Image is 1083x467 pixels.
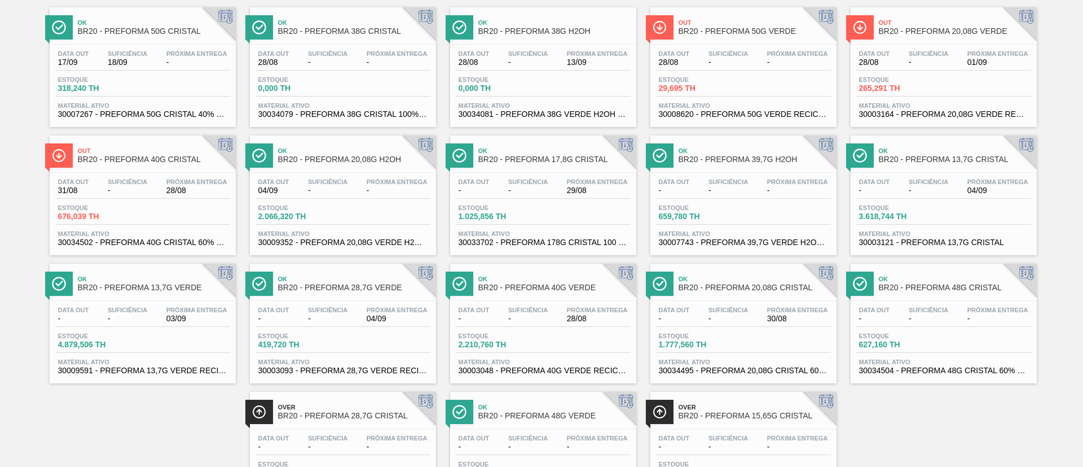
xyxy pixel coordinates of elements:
[859,110,1028,119] span: 30003164 - PREFORMA 20,08G VERDE RECICLADA
[767,186,828,195] span: -
[459,110,628,119] span: 30034081 - PREFORMA 38G VERDE H2OH RECICLADA
[308,443,347,451] span: -
[659,178,690,185] span: Data out
[308,50,347,57] span: Suficiência
[58,212,137,221] span: 676,039 TH
[879,27,1031,36] span: BR20 - PREFORMA 20,08G VERDE
[459,366,628,375] span: 30003048 - PREFORMA 40G VERDE RECICLADA
[58,58,89,67] span: 17/09
[659,76,738,83] span: Estoque
[459,359,628,365] span: Material ativo
[859,204,938,211] span: Estoque
[41,255,241,383] a: ÍconeOkBR20 - PREFORMA 13,7G VERDEData out-Suficiência-Próxima Entrega03/09Estoque4.879,506 THMat...
[459,443,490,451] span: -
[258,230,428,237] span: Material ativo
[58,76,137,83] span: Estoque
[859,76,938,83] span: Estoque
[278,19,430,26] span: Ok
[308,186,347,195] span: -
[508,307,548,313] span: Suficiência
[859,333,938,339] span: Estoque
[52,20,66,34] img: Ícone
[308,307,347,313] span: Suficiência
[459,186,490,195] span: -
[659,84,738,93] span: 29,695 TH
[258,333,337,339] span: Estoque
[859,359,1028,365] span: Material ativo
[508,186,548,195] span: -
[58,102,227,109] span: Material ativo
[859,50,890,57] span: Data out
[909,50,948,57] span: Suficiência
[258,366,428,375] span: 30003093 - PREFORMA 28,7G VERDE RECICLADA
[659,443,690,451] span: -
[108,186,147,195] span: -
[659,204,738,211] span: Estoque
[278,404,430,411] span: Over
[258,102,428,109] span: Material ativo
[58,307,89,313] span: Data out
[367,186,428,195] span: -
[52,277,66,291] img: Ícone
[459,204,538,211] span: Estoque
[166,186,227,195] span: 28/08
[367,315,428,323] span: 04/09
[166,58,227,67] span: -
[58,50,89,57] span: Data out
[166,178,227,185] span: Próxima Entrega
[52,149,66,163] img: Ícone
[452,405,466,419] img: Ícone
[679,19,831,26] span: Out
[258,212,337,221] span: 2.066,320 TH
[258,204,337,211] span: Estoque
[708,50,748,57] span: Suficiência
[108,58,147,67] span: 18/09
[241,255,442,383] a: ÍconeOkBR20 - PREFORMA 28,7G VERDEData out-Suficiência-Próxima Entrega04/09Estoque419,720 THMater...
[459,76,538,83] span: Estoque
[58,230,227,237] span: Material ativo
[78,276,230,282] span: Ok
[508,315,548,323] span: -
[459,102,628,109] span: Material ativo
[967,58,1028,67] span: 01/09
[659,212,738,221] span: 659,780 TH
[78,155,230,164] span: BR20 - PREFORMA 40G CRISTAL
[659,230,828,237] span: Material ativo
[78,283,230,292] span: BR20 - PREFORMA 13,7G VERDE
[909,315,948,323] span: -
[308,315,347,323] span: -
[842,255,1042,383] a: ÍconeOkBR20 - PREFORMA 48G CRISTALData out-Suficiência-Próxima Entrega-Estoque627,160 THMaterial ...
[967,50,1028,57] span: Próxima Entrega
[508,50,548,57] span: Suficiência
[653,149,667,163] img: Ícone
[659,366,828,375] span: 30034495 - PREFORMA 20,08G CRISTAL 60% REC
[258,359,428,365] span: Material ativo
[459,84,538,93] span: 0,000 TH
[258,435,289,442] span: Data out
[859,58,890,67] span: 28/08
[659,341,738,349] span: 1.777,560 TH
[459,212,538,221] span: 1.025,856 TH
[708,307,748,313] span: Suficiência
[459,307,490,313] span: Data out
[708,315,748,323] span: -
[567,50,628,57] span: Próxima Entrega
[853,277,867,291] img: Ícone
[278,412,430,420] span: BR20 - PREFORMA 28,7G CRISTAL
[258,178,289,185] span: Data out
[967,307,1028,313] span: Próxima Entrega
[459,315,490,323] span: -
[58,341,137,349] span: 4.879,506 TH
[567,307,628,313] span: Próxima Entrega
[708,178,748,185] span: Suficiência
[909,58,948,67] span: -
[659,238,828,247] span: 30007743 - PREFORMA 39,7G VERDE H2OH RECICLADA
[659,102,828,109] span: Material ativo
[767,58,828,67] span: -
[166,307,227,313] span: Próxima Entrega
[308,58,347,67] span: -
[258,76,337,83] span: Estoque
[679,155,831,164] span: BR20 - PREFORMA 39,7G H2OH
[478,27,631,36] span: BR20 - PREFORMA 38G H2OH
[567,435,628,442] span: Próxima Entrega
